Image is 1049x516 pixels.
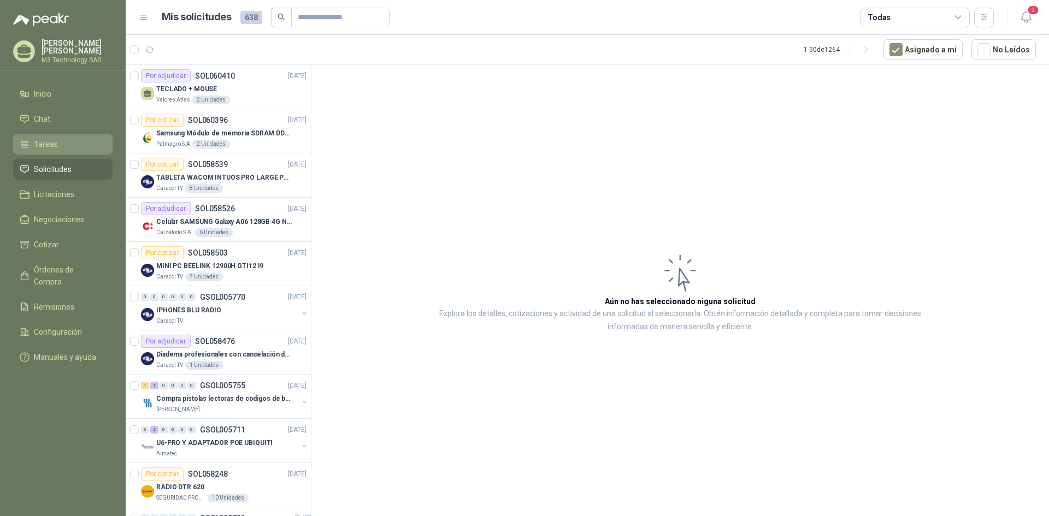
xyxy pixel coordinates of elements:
p: Palmagro S.A [156,140,190,149]
div: 0 [178,293,186,301]
span: Tareas [34,138,58,150]
div: 1 [141,382,149,389]
div: 7 Unidades [185,272,223,281]
a: 0 2 0 0 0 0 GSOL005711[DATE] Company LogoU6-PRO Y ADAPTADOR POE UBIQUITIAlmatec [141,423,309,458]
a: Por cotizarSOL058248[DATE] Company LogoRADIO DTR 620SEGURIDAD PROVISER LTDA10 Unidades [126,463,311,507]
span: Cotizar [34,239,59,251]
a: Solicitudes [13,159,113,180]
p: MINI PC BEELINK 12900H GTI12 I9 [156,261,263,271]
p: Caracol TV [156,184,183,193]
p: SOL060396 [188,116,228,124]
a: Configuración [13,322,113,342]
a: Órdenes de Compra [13,259,113,292]
p: TECLADO + MOUSE [156,84,217,94]
p: [DATE] [288,425,307,435]
p: SEGURIDAD PROVISER LTDA [156,494,205,502]
p: Caracol TV [156,361,183,370]
p: Explora los detalles, cotizaciones y actividad de una solicitud al seleccionarla. Obtén informaci... [421,307,940,334]
div: 0 [141,293,149,301]
span: Solicitudes [34,163,72,175]
span: Configuración [34,326,82,338]
p: Calzatodo S.A. [156,228,193,237]
h1: Mis solicitudes [162,9,232,25]
div: 10 Unidades [208,494,249,502]
div: 0 [178,382,186,389]
div: Todas [868,11,891,23]
p: Celular SAMSUNG Galaxy A06 128GB 4G Negro [156,217,292,227]
div: Por cotizar [141,467,184,481]
p: RADIO DTR 620 [156,482,204,493]
div: 1 [150,382,158,389]
span: Inicio [34,88,51,100]
p: [DATE] [288,204,307,214]
div: 0 [187,293,196,301]
button: 2 [1016,8,1036,27]
a: Por cotizarSOL058539[DATE] Company LogoTABLETA WACOM INTUOS PRO LARGE PTK870K0ACaracol TV8 Unidades [126,153,311,198]
p: SOL058248 [188,470,228,478]
p: GSOL005755 [200,382,245,389]
div: 0 [141,426,149,434]
a: Por cotizarSOL060396[DATE] Company LogoSamsung Módulo de memoria SDRAM DDR4 M393A2G40DB0 de 16 GB... [126,109,311,153]
div: 0 [169,293,177,301]
img: Company Logo [141,175,154,188]
a: Por adjudicarSOL060410[DATE] TECLADO + MOUSEValores Atlas2 Unidades [126,65,311,109]
div: 1 - 50 de 1264 [804,41,875,58]
a: Remisiones [13,296,113,317]
h3: Aún no has seleccionado niguna solicitud [605,295,756,307]
div: 0 [160,382,168,389]
p: [DATE] [288,159,307,170]
span: 2 [1027,5,1039,15]
p: GSOL005770 [200,293,245,301]
div: 0 [169,382,177,389]
span: Remisiones [34,301,74,313]
img: Company Logo [141,485,154,498]
div: Por cotizar [141,114,184,127]
span: Manuales y ayuda [34,351,96,363]
a: Inicio [13,84,113,104]
span: Negociaciones [34,213,84,226]
img: Company Logo [141,441,154,454]
img: Company Logo [141,220,154,233]
a: Chat [13,109,113,129]
div: 0 [187,426,196,434]
p: M3 Technology SAS [42,57,113,63]
p: SOL060410 [195,72,235,80]
p: Valores Atlas [156,96,190,104]
p: [DATE] [288,71,307,81]
div: 2 Unidades [192,140,230,149]
span: 638 [240,11,262,24]
a: Por adjudicarSOL058526[DATE] Company LogoCelular SAMSUNG Galaxy A06 128GB 4G NegroCalzatodo S.A.6... [126,198,311,242]
a: Licitaciones [13,184,113,205]
img: Company Logo [141,308,154,321]
p: [DATE] [288,115,307,126]
button: No Leídos [971,39,1036,60]
p: Diadema profesionales con cancelación de ruido en micrófono [156,349,292,360]
div: 0 [169,426,177,434]
div: 2 Unidades [192,96,230,104]
a: Por cotizarSOL058503[DATE] Company LogoMINI PC BEELINK 12900H GTI12 I9Caracol TV7 Unidades [126,242,311,286]
div: 0 [178,426,186,434]
a: Manuales y ayuda [13,347,113,367]
p: SOL058526 [195,205,235,212]
img: Company Logo [141,131,154,144]
p: GSOL005711 [200,426,245,434]
p: SOL058539 [188,161,228,168]
span: Chat [34,113,50,125]
span: Órdenes de Compra [34,264,102,288]
p: Samsung Módulo de memoria SDRAM DDR4 M393A2G40DB0 de 16 GB M393A2G40DB0-CPB [156,128,292,139]
span: Licitaciones [34,188,74,200]
p: [PERSON_NAME] [PERSON_NAME] [42,39,113,55]
p: [DATE] [288,381,307,391]
a: Tareas [13,134,113,155]
div: Por adjudicar [141,202,191,215]
a: Cotizar [13,234,113,255]
div: Por adjudicar [141,335,191,348]
p: [DATE] [288,248,307,258]
img: Company Logo [141,396,154,410]
div: 8 Unidades [185,184,223,193]
div: 0 [160,426,168,434]
a: Por adjudicarSOL058476[DATE] Company LogoDiadema profesionales con cancelación de ruido en micróf... [126,330,311,375]
div: 0 [187,382,196,389]
p: [DATE] [288,292,307,303]
p: TABLETA WACOM INTUOS PRO LARGE PTK870K0A [156,173,292,183]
